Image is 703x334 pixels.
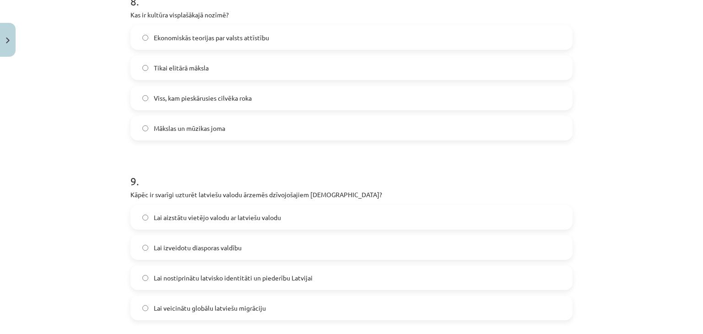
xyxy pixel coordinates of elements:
input: Lai aizstātu vietējo valodu ar latviešu valodu [142,215,148,221]
input: Lai veicinātu globālu latviešu migrāciju [142,305,148,311]
input: Lai izveidotu diasporas valdību [142,245,148,251]
input: Lai nostiprinātu latvisko identitāti un piederību Latvijai [142,275,148,281]
p: Kas ir kultūra visplašākajā nozīmē? [130,10,573,20]
span: Lai nostiprinātu latvisko identitāti un piederību Latvijai [154,273,313,283]
p: Kāpēc ir svarīgi uzturēt latviešu valodu ārzemēs dzīvojošajiem [DEMOGRAPHIC_DATA]? [130,190,573,199]
input: Ekonomiskās teorijas par valsts attīstību [142,35,148,41]
span: Lai veicinātu globālu latviešu migrāciju [154,303,266,313]
span: Lai aizstātu vietējo valodu ar latviešu valodu [154,213,281,222]
h1: 9 . [130,159,573,187]
input: Mākslas un mūzikas joma [142,125,148,131]
span: Ekonomiskās teorijas par valsts attīstību [154,33,269,43]
span: Mākslas un mūzikas joma [154,124,225,133]
img: icon-close-lesson-0947bae3869378f0d4975bcd49f059093ad1ed9edebbc8119c70593378902aed.svg [6,38,10,43]
span: Tikai elitārā māksla [154,63,209,73]
input: Tikai elitārā māksla [142,65,148,71]
span: Lai izveidotu diasporas valdību [154,243,242,253]
span: Viss, kam pieskārusies cilvēka roka [154,93,252,103]
input: Viss, kam pieskārusies cilvēka roka [142,95,148,101]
